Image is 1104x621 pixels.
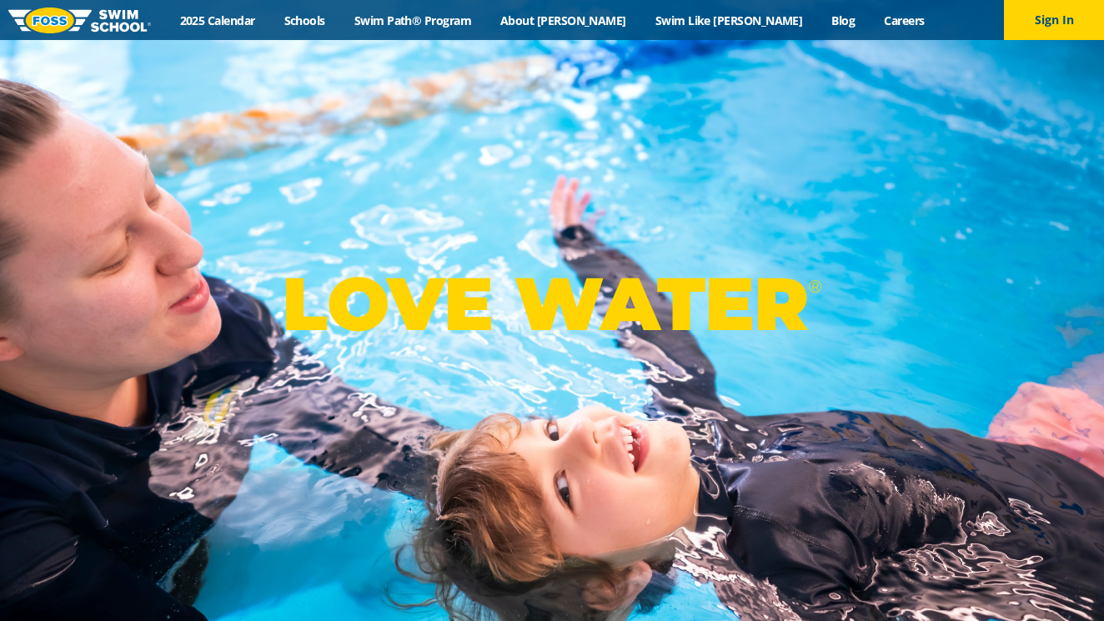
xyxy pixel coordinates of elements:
sup: ® [808,276,821,297]
img: FOSS Swim School Logo [8,8,151,33]
a: Swim Path® Program [339,13,485,28]
a: Swim Like [PERSON_NAME] [640,13,817,28]
a: About [PERSON_NAME] [486,13,641,28]
a: 2025 Calendar [165,13,269,28]
a: Schools [269,13,339,28]
p: LOVE WATER [282,259,821,348]
a: Blog [817,13,870,28]
a: Careers [870,13,939,28]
